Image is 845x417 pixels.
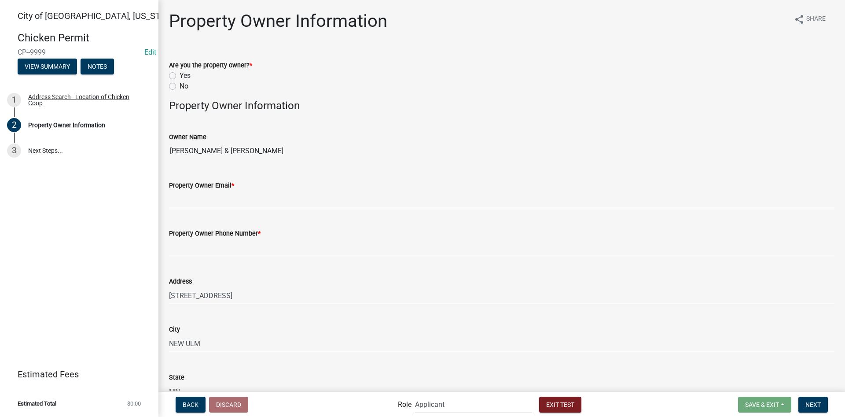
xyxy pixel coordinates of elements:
a: Estimated Fees [7,365,144,383]
h4: Property Owner Information [169,100,834,112]
label: State [169,375,184,381]
button: shareShare [787,11,833,28]
h4: Chicken Permit [18,32,151,44]
button: Next [798,397,828,413]
button: View Summary [18,59,77,74]
span: Share [806,14,826,25]
span: Save & Exit [745,401,779,408]
div: Property Owner Information [28,122,105,128]
span: Next [805,401,821,408]
h1: Property Owner Information [169,11,387,32]
span: CP--9999 [18,48,141,56]
span: Back [183,401,198,408]
label: Address [169,279,192,285]
button: Save & Exit [738,397,791,413]
div: Address Search - Location of Chicken Coop [28,94,144,106]
div: 3 [7,144,21,158]
wm-modal-confirm: Notes [81,63,114,70]
label: Role [398,401,411,408]
label: City [169,327,180,333]
label: No [180,81,188,92]
label: Property Owner Email [169,183,234,189]
label: Property Owner Phone Number [169,231,261,237]
button: Discard [209,397,248,413]
wm-modal-confirm: Summary [18,63,77,70]
button: Back [176,397,206,413]
label: Are you the property owner? [169,63,252,69]
a: Edit [144,48,156,56]
span: Estimated Total [18,401,56,406]
div: 2 [7,118,21,132]
span: City of [GEOGRAPHIC_DATA], [US_STATE] [18,11,178,21]
span: $0.00 [127,401,141,406]
div: 1 [7,93,21,107]
button: Exit Test [539,397,581,413]
wm-modal-confirm: Edit Application Number [144,48,156,56]
i: share [794,14,805,25]
label: Yes [180,70,191,81]
button: Notes [81,59,114,74]
label: Owner Name [169,134,206,140]
span: Exit Test [546,401,574,408]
